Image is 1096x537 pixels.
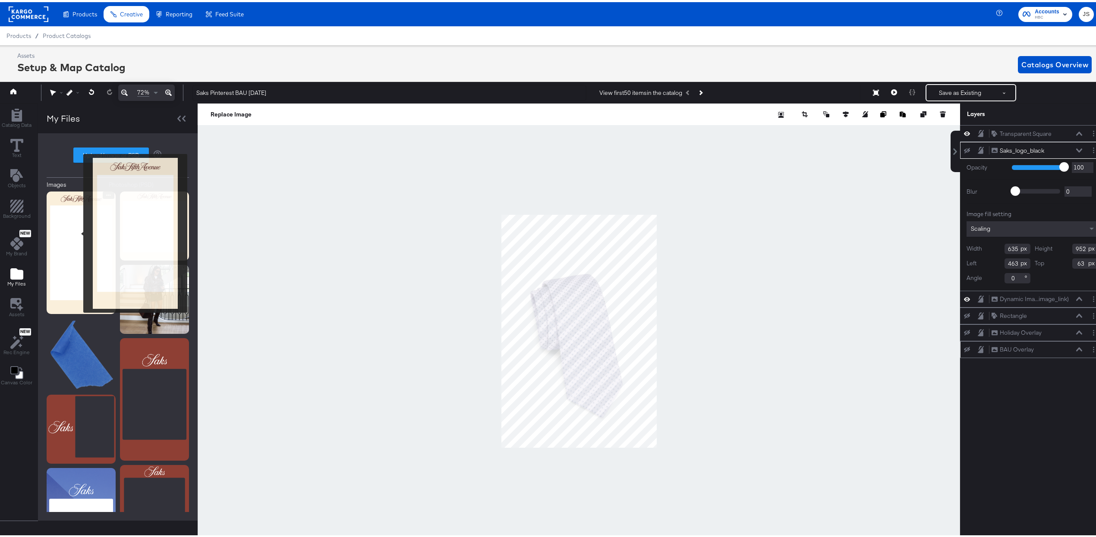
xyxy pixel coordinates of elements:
span: JS [1082,7,1090,17]
span: 72% [137,86,149,94]
div: View first 50 items in the catalog [599,87,682,95]
button: Replace Image [211,108,252,116]
button: Saks_logo_black [991,144,1045,153]
label: Height [1035,242,1052,251]
span: Objects [8,180,26,187]
button: Rectangle [991,309,1027,318]
label: Top [1035,257,1044,265]
label: Width [967,242,982,251]
button: Transparent Square [991,127,1052,136]
svg: Copy image [880,109,886,115]
div: Holiday Overlay [1000,327,1042,335]
span: Assets [9,309,25,316]
span: Accounts [1035,5,1059,14]
span: Products [6,30,31,37]
label: Opacity [967,161,1005,170]
div: Images [47,179,66,187]
button: Photoshop (PSD) [109,179,189,187]
button: Text [5,135,28,160]
div: Dynamic Ima...image_link) [1000,293,1069,301]
button: Save as Existing [926,83,994,98]
button: Next Product [694,83,706,98]
span: Canvas Color [1,377,32,384]
div: My Files [47,110,80,122]
label: Blur [967,185,1005,194]
button: Images [47,179,102,187]
button: Catalogs Overview [1018,54,1092,71]
span: My Files [7,278,26,285]
div: Photoshop (PSD) [109,179,154,187]
div: Rectangle [1000,310,1027,318]
span: Feed Suite [215,9,244,16]
button: Paste image [900,108,908,116]
span: / [31,30,43,37]
span: Reporting [166,9,192,16]
span: Rec Engine [3,347,30,354]
div: Layers [967,108,1055,116]
label: Left [967,257,976,265]
span: Catalog Data [2,119,31,126]
span: Products [72,9,97,16]
span: My Brand [6,248,27,255]
span: HBC [1035,12,1059,19]
button: NewMy Brand [1,226,32,258]
button: Copy image [880,108,889,116]
div: BAU Overlay [1000,343,1034,352]
span: Catalogs Overview [1021,57,1088,69]
button: AccountsHBC [1018,5,1072,20]
a: Product Catalogs [43,30,91,37]
button: Add Files [2,263,31,288]
svg: Remove background [778,110,784,116]
svg: Paste image [900,109,906,115]
button: Dynamic Ima...image_link) [991,292,1069,301]
span: New [19,229,31,234]
div: Transparent Square [1000,128,1052,136]
div: Saks_logo_black [1000,144,1044,153]
div: Assets [17,50,126,58]
button: Holiday Overlay [991,326,1042,335]
button: JS [1079,5,1094,20]
span: Background [3,210,31,217]
div: Setup & Map Catalog [17,58,126,72]
button: Image Options [103,189,114,197]
span: New [19,327,31,333]
button: Assets [4,293,30,318]
span: Creative [120,9,143,16]
button: Add Text [3,165,31,190]
span: Scaling [971,223,990,230]
label: Angle [967,272,982,280]
span: Text [12,150,22,157]
button: BAU Overlay [991,343,1034,352]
